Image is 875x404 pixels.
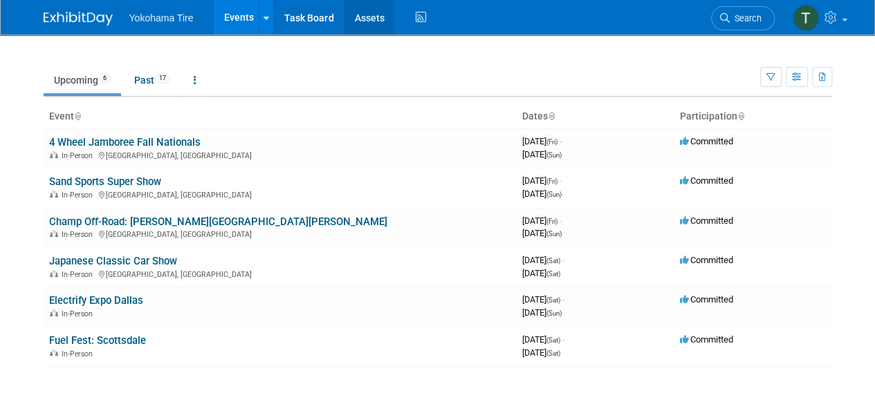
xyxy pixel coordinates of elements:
[49,294,143,307] a: Electrify Expo Dallas
[49,334,146,347] a: Fuel Fest: Scottsdale
[711,6,775,30] a: Search
[546,177,558,185] span: (Fri)
[62,230,97,239] span: In-Person
[50,191,58,198] img: In-Person Event
[50,349,58,356] img: In-Person Event
[522,215,562,226] span: [DATE]
[49,228,511,239] div: [GEOGRAPHIC_DATA], [GEOGRAPHIC_DATA]
[546,138,558,146] span: (Fri)
[546,218,558,225] span: (Fri)
[44,67,121,93] a: Upcoming6
[99,73,111,84] span: 6
[546,296,560,304] span: (Sat)
[74,110,81,122] a: Sort by Event Name
[62,349,97,358] span: In-Person
[50,230,58,237] img: In-Person Event
[522,189,562,199] span: [DATE]
[129,12,194,23] span: Yokohama Tire
[49,255,177,267] a: Japanese Classic Car Show
[50,151,58,158] img: In-Person Event
[49,215,387,228] a: Champ Off-Road: [PERSON_NAME][GEOGRAPHIC_DATA][PERSON_NAME]
[522,136,562,146] span: [DATE]
[680,175,733,186] span: Committed
[562,294,564,305] span: -
[49,189,511,200] div: [GEOGRAPHIC_DATA], [GEOGRAPHIC_DATA]
[522,307,562,318] span: [DATE]
[522,268,560,278] span: [DATE]
[522,334,564,345] span: [DATE]
[680,215,733,226] span: Committed
[62,270,97,279] span: In-Person
[517,105,674,128] th: Dates
[560,215,562,226] span: -
[546,349,560,357] span: (Sat)
[546,270,560,278] span: (Sat)
[522,347,560,358] span: [DATE]
[737,110,744,122] a: Sort by Participation Type
[124,67,181,93] a: Past17
[62,309,97,318] span: In-Person
[730,13,762,23] span: Search
[680,334,733,345] span: Committed
[680,136,733,146] span: Committed
[522,149,562,160] span: [DATE]
[562,334,564,345] span: -
[674,105,832,128] th: Participation
[50,309,58,316] img: In-Person Event
[793,5,819,31] img: Tyler Martin
[546,191,562,198] span: (Sun)
[560,136,562,146] span: -
[522,294,564,305] span: [DATE]
[44,12,113,26] img: ExhibitDay
[546,151,562,159] span: (Sun)
[49,268,511,279] div: [GEOGRAPHIC_DATA], [GEOGRAPHIC_DATA]
[546,309,562,317] span: (Sun)
[49,136,201,148] a: 4 Wheel Jamboree Fall Nationals
[50,270,58,277] img: In-Person Event
[62,151,97,160] span: In-Person
[522,175,562,186] span: [DATE]
[560,175,562,186] span: -
[49,175,161,188] a: Sand Sports Super Show
[546,230,562,238] span: (Sun)
[548,110,555,122] a: Sort by Start Date
[49,149,511,160] div: [GEOGRAPHIC_DATA], [GEOGRAPHIC_DATA]
[44,105,517,128] th: Event
[562,255,564,265] span: -
[680,294,733,305] span: Committed
[546,336,560,344] span: (Sat)
[155,73,170,84] span: 17
[546,257,560,264] span: (Sat)
[522,228,562,238] span: [DATE]
[522,255,564,265] span: [DATE]
[680,255,733,265] span: Committed
[62,191,97,200] span: In-Person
